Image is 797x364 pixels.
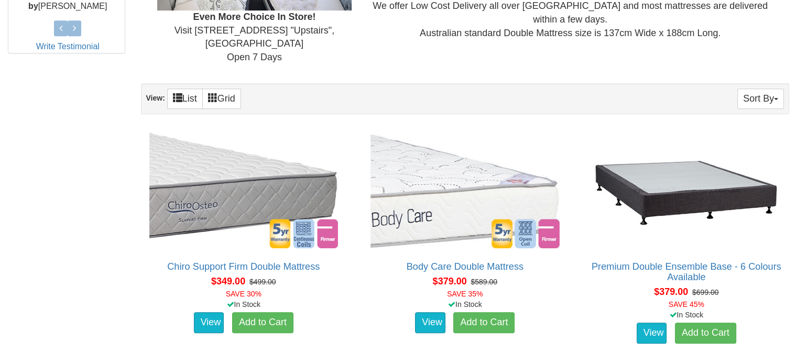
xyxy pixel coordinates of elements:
span: $349.00 [211,276,245,286]
div: In Stock [582,310,792,320]
p: [PERSON_NAME] [11,1,125,13]
a: Chiro Support Firm Double Mattress [167,261,320,272]
span: $379.00 [433,276,467,286]
img: Body Care Double Mattress [368,130,562,251]
img: Premium Double Ensemble Base - 6 Colours Available [589,130,784,251]
button: Sort By [737,89,784,109]
a: View [637,323,667,344]
b: Even More Choice In Store! [193,12,315,22]
font: SAVE 35% [447,290,483,298]
div: In Stock [360,299,570,310]
del: $499.00 [249,278,276,286]
a: Add to Cart [232,312,293,333]
a: View [415,312,445,333]
a: List [167,89,203,109]
del: $699.00 [692,288,719,296]
font: SAVE 30% [226,290,261,298]
a: View [194,312,224,333]
strong: View: [146,94,165,102]
img: Chiro Support Firm Double Mattress [147,130,341,251]
a: Body Care Double Mattress [407,261,523,272]
del: $589.00 [471,278,497,286]
b: by [28,2,38,10]
a: Premium Double Ensemble Base - 6 Colours Available [592,261,781,282]
div: In Stock [139,299,349,310]
span: $379.00 [654,286,688,297]
a: Grid [202,89,241,109]
font: SAVE 45% [669,300,704,308]
a: Add to Cart [675,323,736,344]
a: Add to Cart [453,312,515,333]
a: Write Testimonial [36,42,100,51]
